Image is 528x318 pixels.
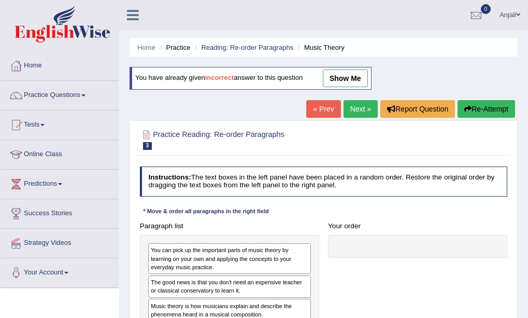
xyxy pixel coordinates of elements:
li: Practice [157,43,190,52]
span: 0 [481,4,491,14]
h4: Your order [328,223,507,230]
a: Home [137,44,155,51]
a: Practice Questions [1,81,119,107]
b: incorrect [205,74,234,82]
div: You can pick up the important parts of music theory by learning on your own and applying the conc... [148,243,311,274]
button: Re-Attempt [458,100,515,118]
a: Your Account [1,258,119,284]
div: You have already given answer to this question [130,67,372,90]
div: The good news is that you don't need an expensive teacher or classical conservatory to learn it. [148,275,311,298]
li: Music Theory [295,43,345,52]
a: Predictions [1,170,119,196]
a: Next » [344,100,378,118]
a: « Prev [306,100,340,118]
button: Report Question [380,100,455,118]
a: show me [323,70,368,87]
h4: The text boxes in the left panel have been placed in a random order. Restore the original order b... [140,167,508,196]
a: Strategy Videos [1,229,119,255]
span: 3 [143,142,152,150]
a: Success Stories [1,199,119,225]
b: Instructions: [148,173,191,181]
a: Tests [1,110,119,136]
a: Home [1,51,119,77]
h4: Paragraph list [140,223,319,230]
a: Reading: Re-order Paragraphs [201,44,293,51]
div: * Move & order all paragraphs in the right field [140,208,273,216]
h2: Practice Reading: Re-order Paragraphs [140,128,368,150]
a: Online Class [1,140,119,166]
